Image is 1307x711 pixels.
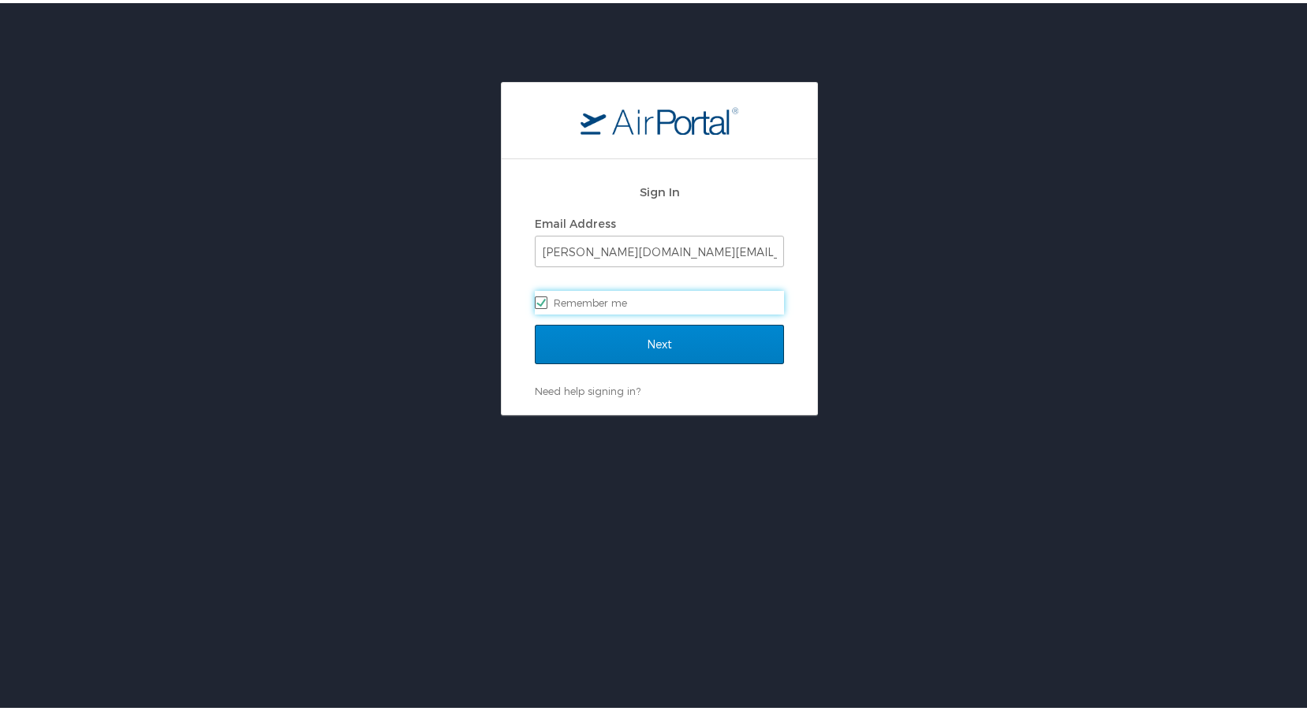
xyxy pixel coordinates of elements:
input: Next [535,322,784,361]
h2: Sign In [535,180,784,198]
label: Remember me [535,288,784,311]
label: Email Address [535,214,616,227]
a: Need help signing in? [535,382,640,394]
img: logo [581,103,738,132]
